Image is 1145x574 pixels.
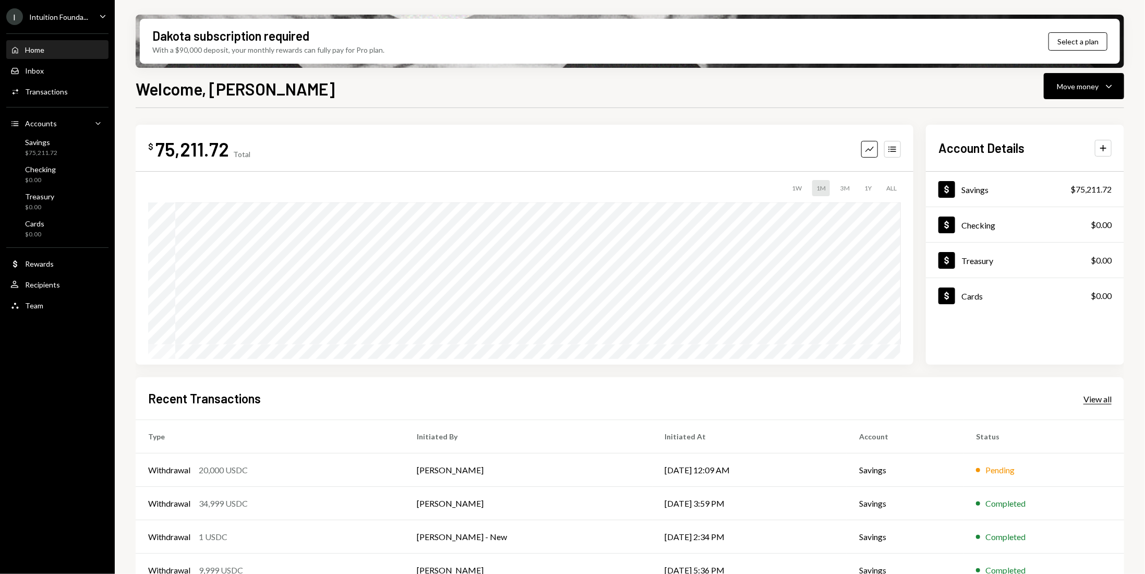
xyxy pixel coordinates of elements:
[1083,394,1112,404] div: View all
[136,420,404,453] th: Type
[6,254,109,273] a: Rewards
[25,176,56,185] div: $0.00
[1091,219,1112,231] div: $0.00
[926,172,1124,207] a: Savings$75,211.72
[961,291,983,301] div: Cards
[148,497,190,510] div: Withdrawal
[233,150,250,159] div: Total
[29,13,88,21] div: Intuition Founda...
[6,61,109,80] a: Inbox
[882,180,901,196] div: ALL
[6,216,109,241] a: Cards$0.00
[6,162,109,187] a: Checking$0.00
[6,8,23,25] div: I
[6,189,109,214] a: Treasury$0.00
[847,520,963,554] td: Savings
[985,531,1026,543] div: Completed
[152,44,384,55] div: With a $90,000 deposit, your monthly rewards can fully pay for Pro plan.
[155,137,229,161] div: 75,211.72
[25,192,54,201] div: Treasury
[6,40,109,59] a: Home
[812,180,830,196] div: 1M
[199,464,248,476] div: 20,000 USDC
[847,420,963,453] th: Account
[926,243,1124,278] a: Treasury$0.00
[136,78,335,99] h1: Welcome, [PERSON_NAME]
[1048,32,1107,51] button: Select a plan
[404,520,653,554] td: [PERSON_NAME] - New
[860,180,876,196] div: 1Y
[6,82,109,101] a: Transactions
[653,453,847,487] td: [DATE] 12:09 AM
[148,531,190,543] div: Withdrawal
[25,219,44,228] div: Cards
[961,220,995,230] div: Checking
[199,497,248,510] div: 34,999 USDC
[985,464,1015,476] div: Pending
[148,141,153,152] div: $
[6,296,109,315] a: Team
[6,114,109,133] a: Accounts
[152,27,309,44] div: Dakota subscription required
[25,149,57,158] div: $75,211.72
[6,135,109,160] a: Savings$75,211.72
[961,185,989,195] div: Savings
[1044,73,1124,99] button: Move money
[404,420,653,453] th: Initiated By
[25,203,54,212] div: $0.00
[404,453,653,487] td: [PERSON_NAME]
[847,453,963,487] td: Savings
[653,520,847,554] td: [DATE] 2:34 PM
[926,207,1124,242] a: Checking$0.00
[985,497,1026,510] div: Completed
[25,45,44,54] div: Home
[25,230,44,239] div: $0.00
[1091,290,1112,302] div: $0.00
[6,275,109,294] a: Recipients
[1083,393,1112,404] a: View all
[25,280,60,289] div: Recipients
[1070,183,1112,196] div: $75,211.72
[653,420,847,453] th: Initiated At
[25,165,56,174] div: Checking
[148,464,190,476] div: Withdrawal
[938,139,1025,157] h2: Account Details
[25,301,43,310] div: Team
[25,119,57,128] div: Accounts
[199,531,227,543] div: 1 USDC
[404,487,653,520] td: [PERSON_NAME]
[926,278,1124,313] a: Cards$0.00
[25,87,68,96] div: Transactions
[961,256,993,266] div: Treasury
[1057,81,1099,92] div: Move money
[788,180,806,196] div: 1W
[148,390,261,407] h2: Recent Transactions
[653,487,847,520] td: [DATE] 3:59 PM
[25,138,57,147] div: Savings
[963,420,1124,453] th: Status
[1091,254,1112,267] div: $0.00
[25,66,44,75] div: Inbox
[25,259,54,268] div: Rewards
[836,180,854,196] div: 3M
[847,487,963,520] td: Savings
